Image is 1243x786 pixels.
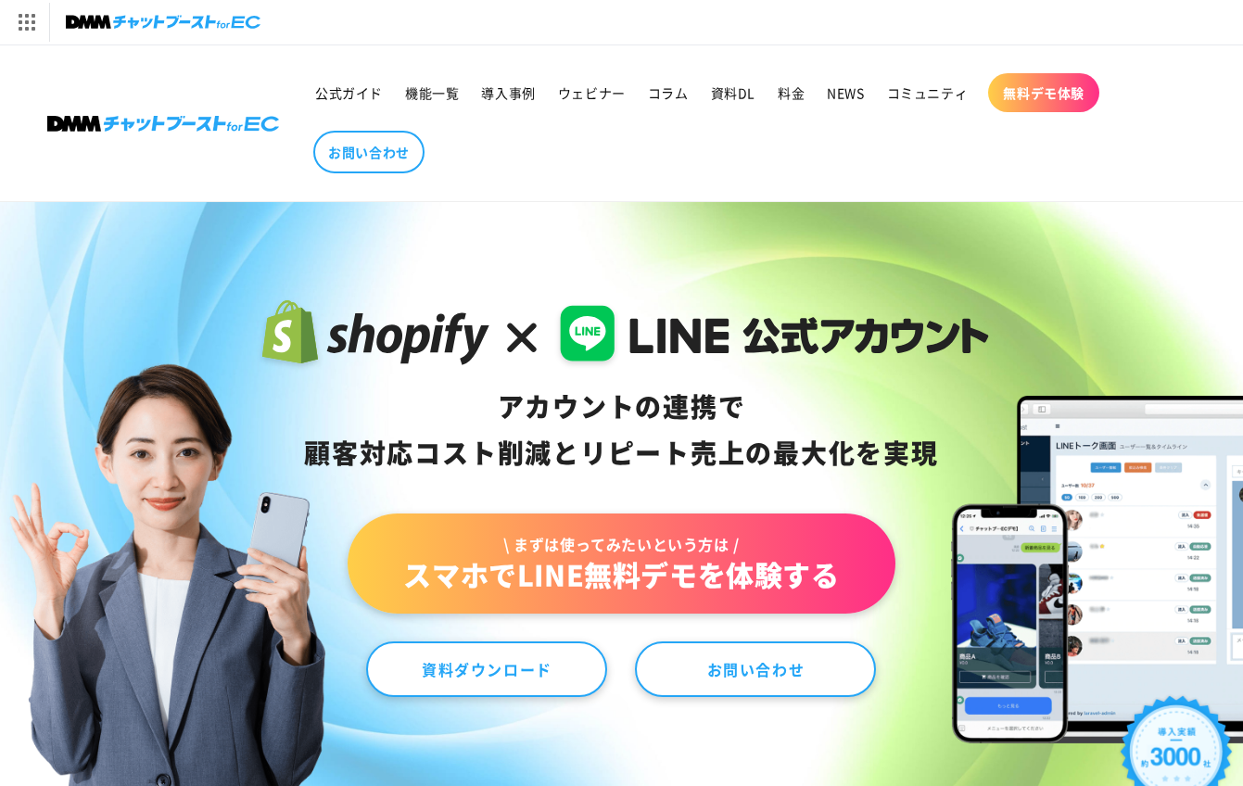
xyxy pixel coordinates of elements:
a: 料金 [767,73,816,112]
a: コラム [637,73,700,112]
img: 株式会社DMM Boost [47,116,279,132]
span: 無料デモ体験 [1003,84,1084,101]
span: ウェビナー [558,84,626,101]
span: コミュニティ [887,84,969,101]
span: 導入事例 [481,84,535,101]
a: 導入事例 [470,73,546,112]
span: \ まずは使ってみたいという方は / [403,534,839,554]
a: 機能一覧 [394,73,470,112]
a: 資料DL [700,73,767,112]
a: お問い合わせ [635,641,876,697]
span: コラム [648,84,689,101]
a: 資料ダウンロード [366,641,607,697]
a: \ まずは使ってみたいという方は /スマホでLINE無料デモを体験する [348,513,894,614]
span: お問い合わせ [328,144,410,160]
a: 無料デモ体験 [988,73,1099,112]
div: アカウントの連携で 顧客対応コスト削減と リピート売上の 最大化を実現 [254,384,989,476]
a: 公式ガイド [304,73,394,112]
span: 機能一覧 [405,84,459,101]
img: サービス [3,3,49,42]
a: お問い合わせ [313,131,425,173]
a: ウェビナー [547,73,637,112]
img: チャットブーストforEC [66,9,260,35]
a: NEWS [816,73,875,112]
span: 料金 [778,84,805,101]
span: 資料DL [711,84,755,101]
span: NEWS [827,84,864,101]
span: 公式ガイド [315,84,383,101]
a: コミュニティ [876,73,980,112]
